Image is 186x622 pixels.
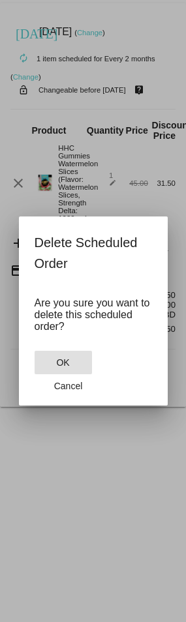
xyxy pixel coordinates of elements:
[40,374,97,398] button: Close dialog
[56,357,69,368] span: OK
[35,297,152,333] p: Are you sure you want to delete this scheduled order?
[54,381,83,391] span: Cancel
[35,351,92,374] button: Close dialog
[35,232,152,274] h2: Delete Scheduled Order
